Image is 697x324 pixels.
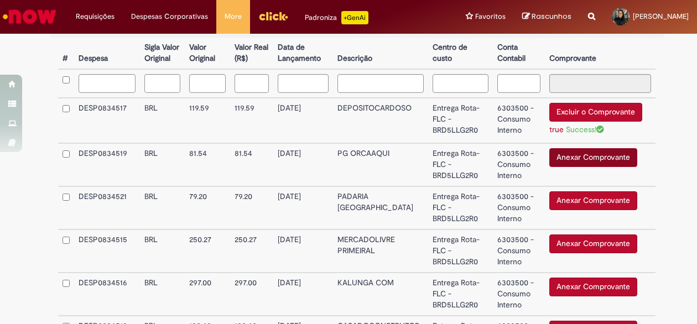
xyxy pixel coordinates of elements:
[545,186,656,229] td: Anexar Comprovante
[428,229,493,273] td: Entrega Rota-FLC - BRD5LLG2R0
[185,38,230,69] th: Valor Original
[230,229,274,273] td: 250.27
[230,143,274,186] td: 81.54
[273,229,333,273] td: [DATE]
[185,186,230,229] td: 79.20
[549,124,564,134] a: true
[273,186,333,229] td: [DATE]
[185,273,230,316] td: 297.00
[74,98,140,143] td: DESP0834517
[633,12,689,21] span: [PERSON_NAME]
[273,98,333,143] td: [DATE]
[74,143,140,186] td: DESP0834519
[428,186,493,229] td: Entrega Rota-FLC - BRD5LLG2R0
[74,229,140,273] td: DESP0834515
[273,273,333,316] td: [DATE]
[230,98,274,143] td: 119.59
[493,143,545,186] td: 6303500 - Consumo Interno
[549,148,637,167] button: Anexar Comprovante
[549,103,642,122] button: Excluir o Comprovante
[333,229,428,273] td: MERCADOLIVRE PRIMEIRAL
[549,234,637,253] button: Anexar Comprovante
[493,273,545,316] td: 6303500 - Consumo Interno
[273,143,333,186] td: [DATE]
[74,273,140,316] td: DESP0834516
[545,38,656,69] th: Comprovante
[493,98,545,143] td: 6303500 - Consumo Interno
[545,143,656,186] td: Anexar Comprovante
[131,11,208,22] span: Despesas Corporativas
[493,38,545,69] th: Conta Contabil
[545,229,656,273] td: Anexar Comprovante
[140,229,185,273] td: BRL
[140,143,185,186] td: BRL
[185,98,230,143] td: 119.59
[58,38,74,69] th: #
[549,191,637,210] button: Anexar Comprovante
[333,143,428,186] td: PG ORCAAQUI
[333,38,428,69] th: Descrição
[428,38,493,69] th: Centro de custo
[333,186,428,229] td: PADARIA [GEOGRAPHIC_DATA]
[140,273,185,316] td: BRL
[140,98,185,143] td: BRL
[333,273,428,316] td: KALUNGA COM
[258,8,288,24] img: click_logo_yellow_360x200.png
[140,38,185,69] th: Sigla Valor Original
[273,38,333,69] th: Data de Lançamento
[76,11,115,22] span: Requisições
[532,11,571,22] span: Rascunhos
[493,186,545,229] td: 6303500 - Consumo Interno
[185,229,230,273] td: 250.27
[74,38,140,69] th: Despesa
[493,229,545,273] td: 6303500 - Consumo Interno
[545,98,656,143] td: Excluir o Comprovante true Success!
[475,11,506,22] span: Favoritos
[333,98,428,143] td: DEPOSITOCARDOSO
[428,143,493,186] td: Entrega Rota-FLC - BRD5LLG2R0
[341,11,368,24] p: +GenAi
[140,186,185,229] td: BRL
[225,11,242,22] span: More
[1,6,58,28] img: ServiceNow
[549,278,637,296] button: Anexar Comprovante
[74,186,140,229] td: DESP0834521
[305,11,368,24] div: Padroniza
[230,186,274,229] td: 79.20
[428,98,493,143] td: Entrega Rota-FLC - BRD5LLG2R0
[230,273,274,316] td: 297.00
[428,273,493,316] td: Entrega Rota-FLC - BRD5LLG2R0
[545,273,656,316] td: Anexar Comprovante
[522,12,571,22] a: Rascunhos
[566,124,604,134] span: Success!
[230,38,274,69] th: Valor Real (R$)
[185,143,230,186] td: 81.54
